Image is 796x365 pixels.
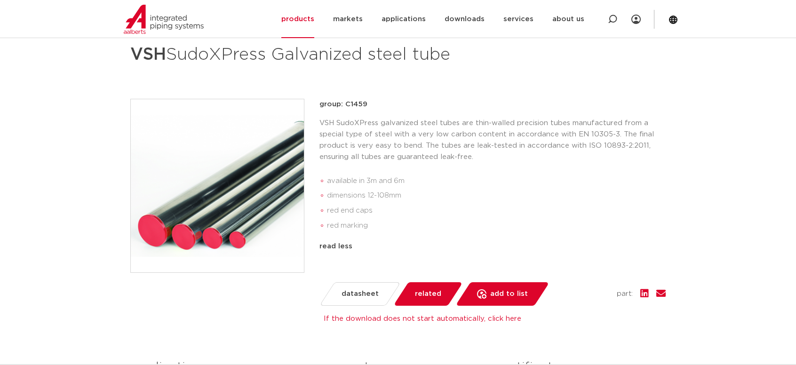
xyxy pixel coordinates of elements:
font: add to list [490,290,528,297]
font: services [503,16,533,23]
font: datasheet [342,290,379,297]
img: Product Image for VSH SudoXPress Galvanized Steel Tube [131,99,304,272]
font: SudoXPress Galvanized steel tube [166,46,450,63]
a: If the download does not start automatically, click here [324,315,521,322]
font: red marking [327,222,368,229]
font: available in 3m and 6m [327,177,405,184]
font: markets [333,16,363,23]
font: related [415,290,441,297]
a: related [393,282,463,306]
font: read less [319,243,352,250]
font: group: C1459 [319,101,367,108]
font: VSH [130,46,166,63]
font: red end caps [327,207,373,214]
font: dimensions 12-108mm [327,192,401,199]
font: products [281,16,314,23]
font: downloads [445,16,485,23]
font: part: [617,290,633,297]
a: datasheet [319,282,401,306]
font: about us [552,16,584,23]
font: applications [382,16,426,23]
font: VSH SudoXPress galvanized steel tubes are thin-walled precision tubes manufactured from a special... [319,119,654,160]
